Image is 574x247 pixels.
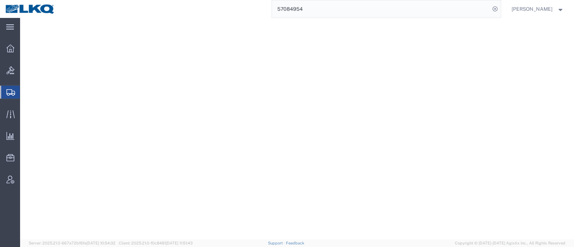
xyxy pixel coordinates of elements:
span: Copyright © [DATE]-[DATE] Agistix Inc., All Rights Reserved [455,240,565,246]
img: logo [5,4,55,14]
span: Server: 2025.21.0-667a72bf6fa [29,241,116,245]
iframe: FS Legacy Container [20,18,574,239]
span: Client: 2025.21.0-f0c8481 [119,241,193,245]
a: Feedback [286,241,304,245]
span: [DATE] 11:51:43 [166,241,193,245]
span: Kenneth Tatum [512,5,552,13]
input: Search for shipment number, reference number [272,0,490,18]
button: [PERSON_NAME] [511,5,564,13]
span: [DATE] 10:54:32 [86,241,116,245]
a: Support [268,241,286,245]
